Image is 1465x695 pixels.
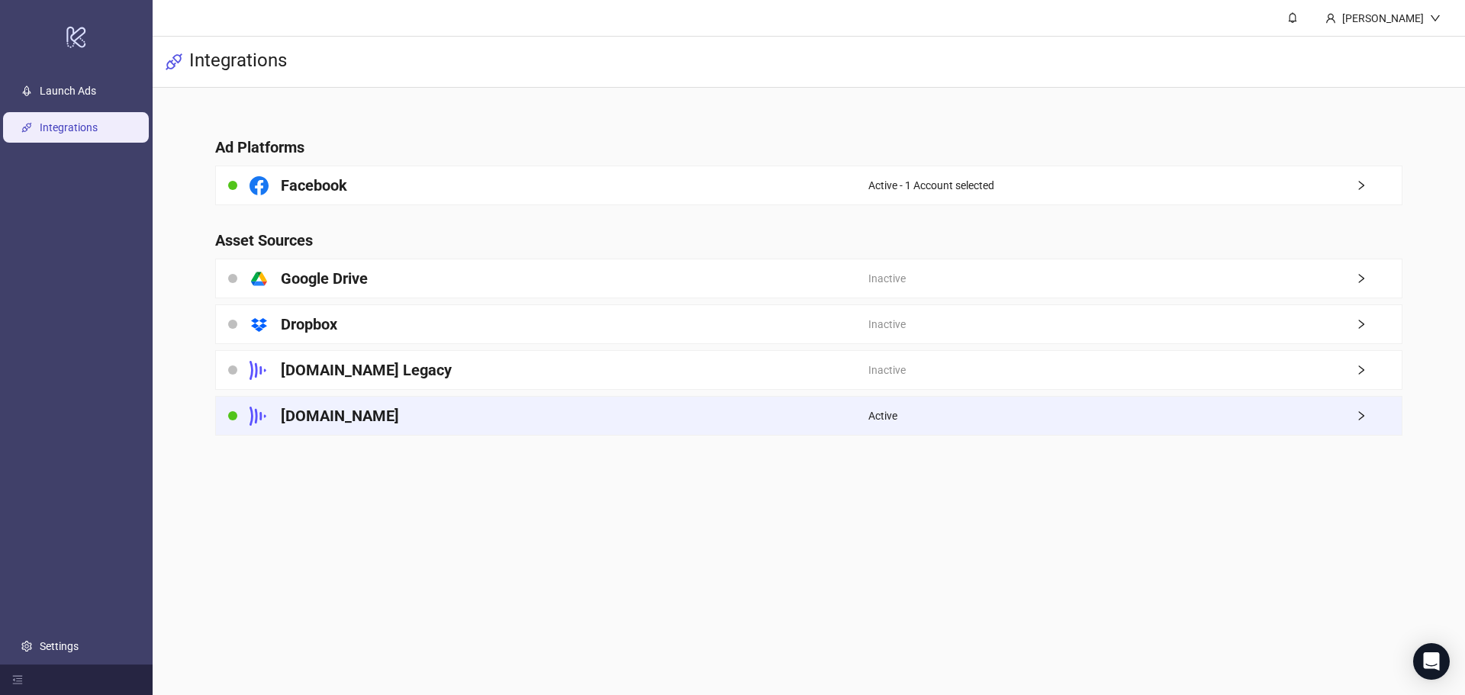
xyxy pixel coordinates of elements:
span: right [1356,319,1402,330]
span: Inactive [868,270,906,287]
a: [DOMAIN_NAME] LegacyInactiveright [215,350,1402,390]
a: Launch Ads [40,85,96,97]
a: Google DriveInactiveright [215,259,1402,298]
div: [PERSON_NAME] [1336,10,1430,27]
h4: [DOMAIN_NAME] [281,405,399,426]
span: Inactive [868,362,906,378]
span: right [1356,273,1402,284]
div: Open Intercom Messenger [1413,643,1450,680]
a: FacebookActive - 1 Account selectedright [215,166,1402,205]
a: DropboxInactiveright [215,304,1402,344]
a: Settings [40,640,79,652]
h4: Facebook [281,175,347,196]
svg: Frame.io Logo [250,361,269,380]
h4: Asset Sources [215,230,1402,251]
span: menu-fold [12,674,23,685]
h4: Google Drive [281,268,368,289]
h4: Dropbox [281,314,337,335]
h4: [DOMAIN_NAME] Legacy [281,359,452,381]
span: Active - 1 Account selected [868,177,994,194]
span: Active [868,407,897,424]
h4: Ad Platforms [215,137,1402,158]
span: right [1356,180,1402,191]
h3: Integrations [189,49,287,75]
span: right [1356,365,1402,375]
span: Inactive [868,316,906,333]
span: user [1325,13,1336,24]
span: api [165,53,183,71]
svg: Frame.io Logo [250,407,269,426]
a: [DOMAIN_NAME]Activeright [215,396,1402,436]
span: bell [1287,12,1298,23]
span: down [1430,13,1441,24]
a: Integrations [40,121,98,134]
span: right [1356,410,1402,421]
